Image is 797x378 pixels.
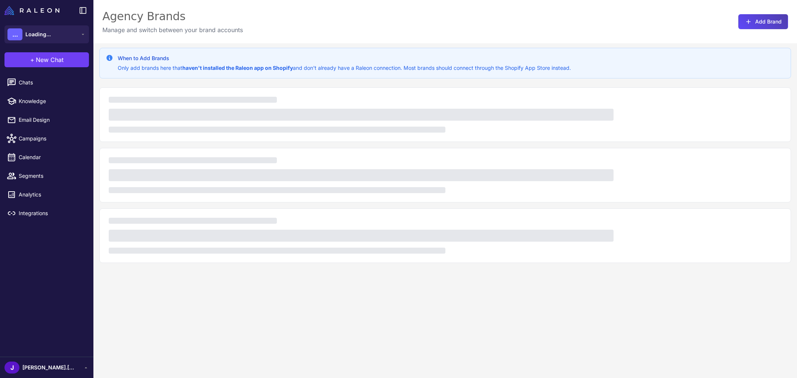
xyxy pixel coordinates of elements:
[3,149,90,165] a: Calendar
[19,190,84,199] span: Analytics
[4,6,62,15] a: Raleon Logo
[19,116,84,124] span: Email Design
[7,28,22,40] div: ...
[102,9,243,24] div: Agency Brands
[3,93,90,109] a: Knowledge
[36,55,64,64] span: New Chat
[118,54,571,62] h3: When to Add Brands
[3,205,90,221] a: Integrations
[118,64,571,72] p: Only add brands here that and don't already have a Raleon connection. Most brands should connect ...
[182,65,293,71] strong: haven't installed the Raleon app on Shopify
[102,25,243,34] p: Manage and switch between your brand accounts
[738,14,788,29] button: Add Brand
[4,6,59,15] img: Raleon Logo
[3,168,90,184] a: Segments
[19,172,84,180] span: Segments
[22,363,75,372] span: [PERSON_NAME].[PERSON_NAME]
[19,78,84,87] span: Chats
[25,30,51,38] span: Loading...
[3,131,90,146] a: Campaigns
[19,97,84,105] span: Knowledge
[30,55,34,64] span: +
[19,209,84,217] span: Integrations
[3,112,90,128] a: Email Design
[19,153,84,161] span: Calendar
[4,362,19,374] div: J
[3,75,90,90] a: Chats
[3,187,90,202] a: Analytics
[19,134,84,143] span: Campaigns
[4,52,89,67] button: +New Chat
[4,25,89,43] button: ...Loading...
